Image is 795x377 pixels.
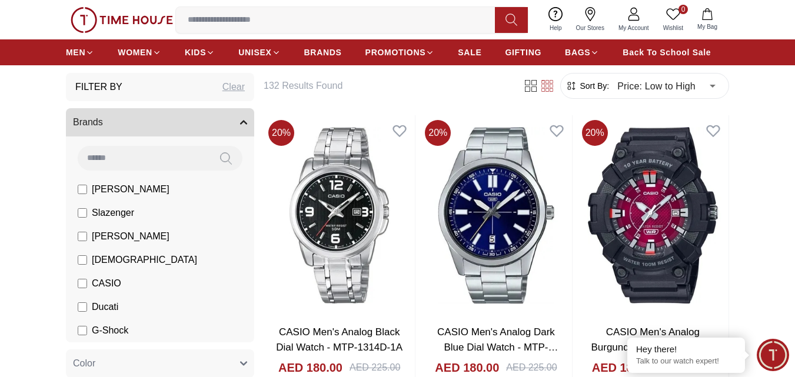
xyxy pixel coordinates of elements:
span: G-Shock [92,323,128,338]
span: Wishlist [658,24,688,32]
span: Color [73,356,95,371]
div: AED 225.00 [350,361,400,375]
div: Clear [222,80,245,94]
a: CASIO Men's Analog Burgundy Dial Watch - MW-610H-4AVDF [591,326,714,368]
a: Back To School Sale [623,42,711,63]
div: Price: Low to High [609,69,724,102]
h4: AED 180.00 [435,359,499,376]
a: WOMEN [118,42,161,63]
span: GIFTING [505,46,541,58]
input: Slazenger [78,208,87,218]
img: CASIO Men's Analog Dark Blue Dial Watch - MTP-VD02D-2EUDF [420,115,571,315]
div: Chat Widget [757,339,789,371]
input: CASIO [78,279,87,288]
a: KIDS [185,42,215,63]
button: Sort By: [566,80,609,92]
span: [DEMOGRAPHIC_DATA] [92,253,197,267]
span: Our Stores [571,24,609,32]
span: Slazenger [92,206,134,220]
a: CASIO Men's Analog Dark Blue Dial Watch - MTP-VD02D-2EUDF [437,326,558,368]
span: SALE [458,46,481,58]
h6: 132 Results Found [264,79,508,93]
span: 20 % [425,120,451,146]
a: SALE [458,42,481,63]
span: 20 % [582,120,608,146]
a: BAGS [565,42,599,63]
span: [PERSON_NAME] [92,229,169,243]
div: Hey there! [636,343,736,355]
span: MEN [66,46,85,58]
a: BRANDS [304,42,342,63]
span: Sort By: [577,80,609,92]
a: CASIO Men's Analog Black Dial Watch - MTP-1314D-1A [276,326,403,353]
span: My Bag [693,22,722,31]
img: CASIO Men's Analog Black Dial Watch - MTP-1314D-1A [264,115,415,315]
input: G-Shock [78,326,87,335]
span: Ducati [92,300,118,314]
span: 20 % [268,120,294,146]
span: 0 [678,5,688,14]
span: BRANDS [304,46,342,58]
button: Brands [66,108,254,136]
span: CASIO [92,276,121,291]
span: My Account [614,24,654,32]
span: BAGS [565,46,590,58]
img: ... [71,7,173,33]
input: [PERSON_NAME] [78,232,87,241]
span: [PERSON_NAME] [92,182,169,196]
input: Ducati [78,302,87,312]
a: PROMOTIONS [365,42,435,63]
span: Back To School Sale [623,46,711,58]
img: CASIO Men's Analog Burgundy Dial Watch - MW-610H-4AVDF [577,115,729,315]
h4: AED 180.00 [592,359,656,376]
div: AED 225.00 [506,361,557,375]
input: [DEMOGRAPHIC_DATA] [78,255,87,265]
span: PROMOTIONS [365,46,426,58]
span: UNISEX [238,46,271,58]
button: My Bag [690,6,724,34]
a: Our Stores [569,5,611,35]
span: WOMEN [118,46,152,58]
span: Help [545,24,567,32]
a: MEN [66,42,94,63]
a: Help [543,5,569,35]
a: 0Wishlist [656,5,690,35]
span: KIDS [185,46,206,58]
input: [PERSON_NAME] [78,185,87,194]
a: GIFTING [505,42,541,63]
h3: Filter By [75,80,122,94]
p: Talk to our watch expert! [636,356,736,366]
a: UNISEX [238,42,280,63]
span: Brands [73,115,103,129]
h4: AED 180.00 [278,359,342,376]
